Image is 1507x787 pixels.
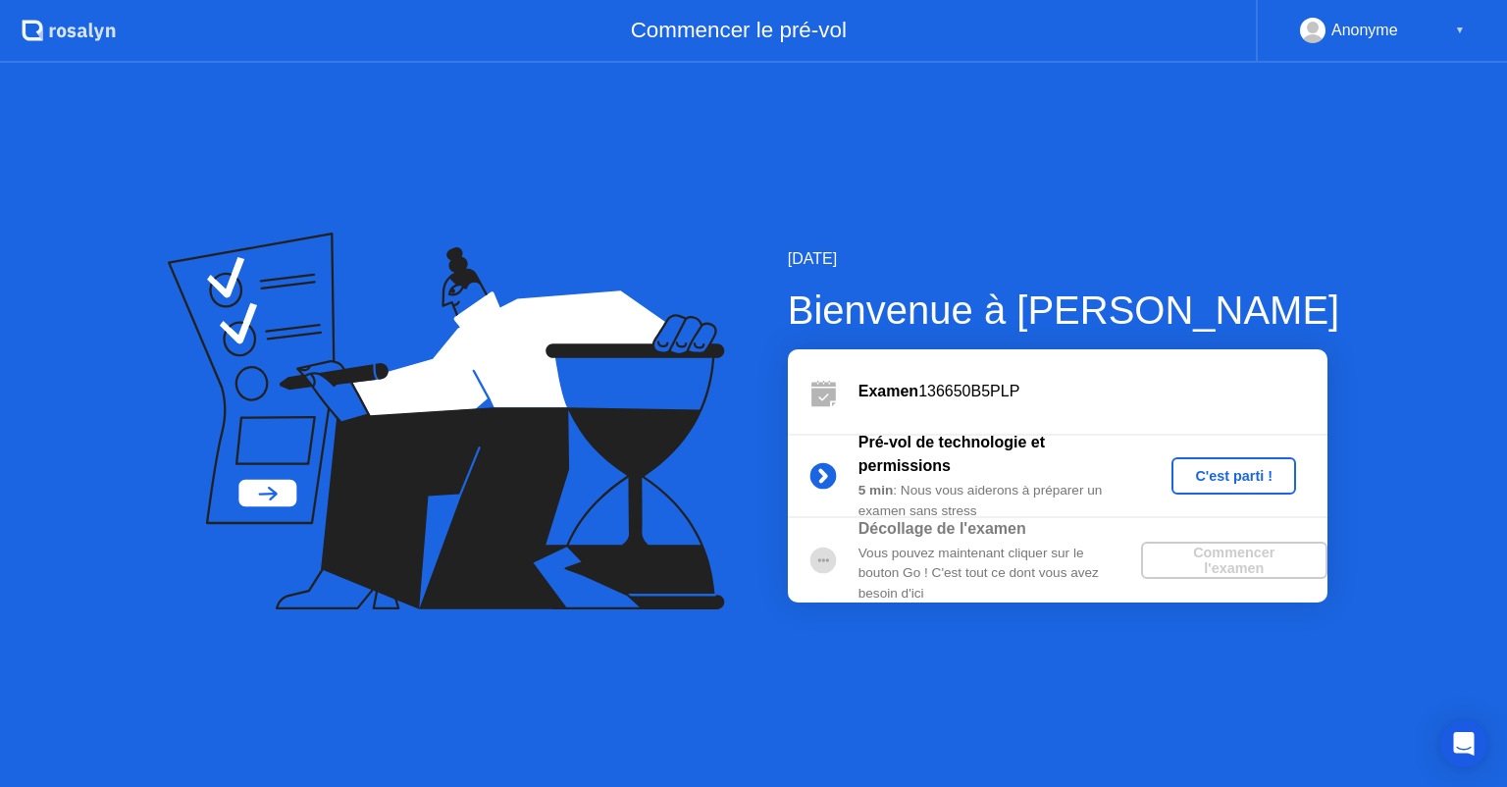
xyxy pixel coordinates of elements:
[1440,720,1487,767] div: Open Intercom Messenger
[1331,18,1398,43] div: Anonyme
[1455,18,1465,43] div: ▼
[788,281,1339,340] div: Bienvenue à [PERSON_NAME]
[858,383,918,399] b: Examen
[858,483,894,498] b: 5 min
[1171,457,1296,495] button: C'est parti !
[858,380,1327,403] div: 136650B5PLP
[1149,545,1320,576] div: Commencer l'examen
[858,434,1045,474] b: Pré-vol de technologie et permissions
[1141,542,1327,579] button: Commencer l'examen
[858,481,1141,521] div: : Nous vous aiderons à préparer un examen sans stress
[858,520,1026,537] b: Décollage de l'examen
[788,247,1339,271] div: [DATE]
[1179,468,1288,484] div: C'est parti !
[858,544,1141,603] div: Vous pouvez maintenant cliquer sur le bouton Go ! C'est tout ce dont vous avez besoin d'ici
